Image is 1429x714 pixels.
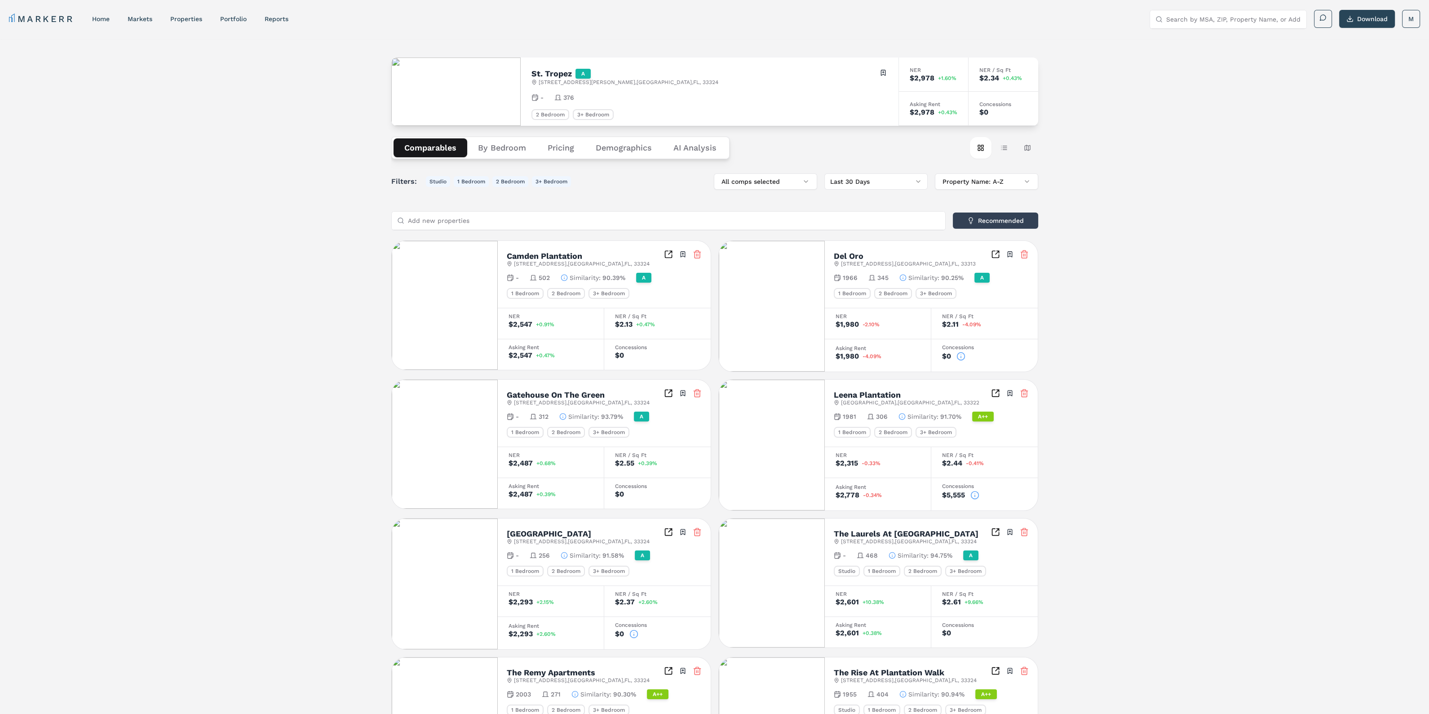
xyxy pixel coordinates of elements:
[570,551,601,560] span: Similarity :
[1339,10,1395,28] button: Download
[547,566,585,577] div: 2 Bedroom
[507,530,591,538] h2: [GEOGRAPHIC_DATA]
[516,551,519,560] span: -
[843,690,857,699] span: 1955
[834,669,944,677] h2: The Rise At Plantation Walk
[663,138,727,157] button: AI Analysis
[991,389,1000,398] a: Inspect Comparables
[942,492,965,499] div: $5,555
[942,353,951,360] div: $0
[1408,14,1414,23] span: M
[942,622,1027,628] div: Concessions
[547,427,585,438] div: 2 Bedroom
[910,75,934,82] div: $2,978
[991,666,1000,675] a: Inspect Comparables
[613,690,636,699] span: 90.30%
[966,461,984,466] span: -0.41%
[540,93,544,102] span: -
[615,630,624,638] div: $0
[531,70,572,78] h2: St. Tropez
[991,528,1000,537] a: Inspect Comparables
[942,630,951,637] div: $0
[714,173,817,190] button: All comps selected
[509,591,593,597] div: NER
[563,93,574,102] span: 376
[516,690,531,699] span: 2003
[866,551,878,560] span: 468
[391,176,422,187] span: Filters:
[898,551,929,560] span: Similarity :
[536,599,554,605] span: +2.15%
[536,492,556,497] span: +0.39%
[507,427,544,438] div: 1 Bedroom
[454,176,489,187] button: 1 Bedroom
[863,599,884,605] span: +10.38%
[935,173,1038,190] button: Property Name: A-Z
[862,461,880,466] span: -0.33%
[836,492,859,499] div: $2,778
[514,677,650,684] span: [STREET_ADDRESS] , [GEOGRAPHIC_DATA] , FL , 33324
[979,75,999,82] div: $2.34
[509,623,593,629] div: Asking Rent
[507,669,595,677] h2: The Remy Apartments
[979,109,988,116] div: $0
[92,15,110,22] a: home
[507,391,605,399] h2: Gatehouse On The Green
[942,591,1027,597] div: NER / Sq Ft
[615,460,634,467] div: $2.55
[507,288,544,299] div: 1 Bedroom
[841,677,977,684] span: [STREET_ADDRESS] , [GEOGRAPHIC_DATA] , FL , 33324
[836,314,920,319] div: NER
[863,566,900,577] div: 1 Bedroom
[509,491,533,498] div: $2,487
[836,599,859,606] div: $2,601
[930,551,952,560] span: 94.75%
[874,288,912,299] div: 2 Bedroom
[962,322,981,327] span: -4.09%
[975,689,997,699] div: A++
[509,630,533,638] div: $2,293
[979,102,1027,107] div: Concessions
[964,599,983,605] span: +9.66%
[575,69,591,79] div: A
[615,622,700,628] div: Concessions
[539,412,549,421] span: 312
[601,412,623,421] span: 93.79%
[834,566,860,577] div: Studio
[876,412,888,421] span: 306
[580,690,611,699] span: Similarity :
[509,599,533,606] div: $2,293
[509,345,593,350] div: Asking Rent
[664,389,673,398] a: Inspect Comparables
[509,314,593,319] div: NER
[588,288,629,299] div: 3+ Bedroom
[634,412,649,421] div: A
[615,599,635,606] div: $2.37
[507,252,582,260] h2: Camden Plantation
[516,273,519,282] span: -
[836,346,920,351] div: Asking Rent
[836,353,859,360] div: $1,980
[615,345,700,350] div: Concessions
[615,321,633,328] div: $2.13
[516,412,519,421] span: -
[615,491,624,498] div: $0
[509,321,532,328] div: $2,547
[664,250,673,259] a: Inspect Comparables
[910,109,934,116] div: $2,978
[877,273,889,282] span: 345
[426,176,450,187] button: Studio
[551,690,561,699] span: 271
[908,690,939,699] span: Similarity :
[585,138,663,157] button: Demographics
[536,322,554,327] span: +0.91%
[514,399,650,406] span: [STREET_ADDRESS] , [GEOGRAPHIC_DATA] , FL , 33324
[916,288,956,299] div: 3+ Bedroom
[638,461,657,466] span: +0.39%
[615,483,700,489] div: Concessions
[910,67,957,73] div: NER
[170,15,202,22] a: properties
[863,354,881,359] span: -4.09%
[843,412,856,421] span: 1981
[647,689,668,699] div: A++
